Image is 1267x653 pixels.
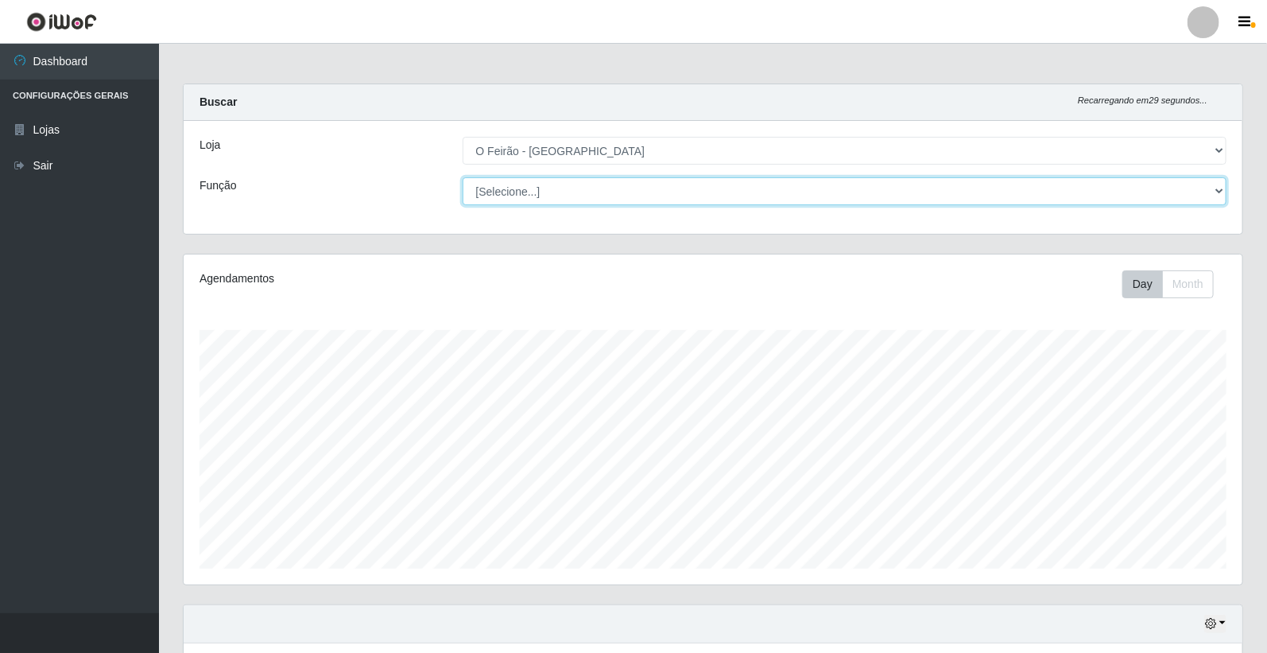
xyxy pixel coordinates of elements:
strong: Buscar [200,95,237,108]
button: Month [1162,270,1214,298]
label: Função [200,177,237,194]
i: Recarregando em 29 segundos... [1078,95,1207,105]
div: Toolbar with button groups [1122,270,1226,298]
label: Loja [200,137,220,154]
div: First group [1122,270,1214,298]
button: Day [1122,270,1163,298]
div: Agendamentos [200,270,614,287]
img: CoreUI Logo [26,12,97,32]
